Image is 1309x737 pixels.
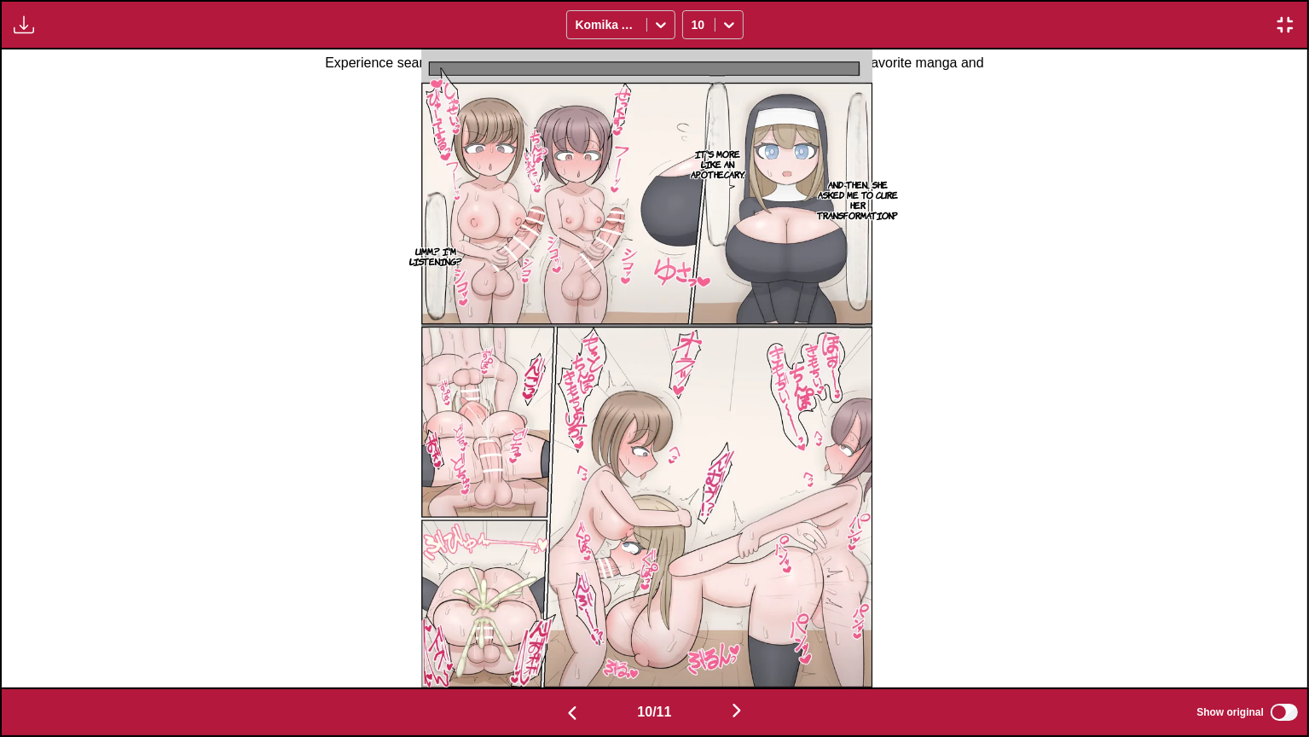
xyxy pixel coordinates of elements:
[14,15,34,35] img: Download translated images
[562,703,582,723] img: Previous page
[814,176,901,223] p: And then... She asked me to cure her transformation.?
[1196,706,1264,718] span: Show original
[637,705,671,720] span: 10 / 11
[421,49,872,688] img: Manga Panel
[1271,704,1298,721] input: Show original
[727,700,747,721] img: Next page
[406,242,466,270] p: Umm...? I'm listening.?
[687,145,748,183] p: It's more like an apothecary.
